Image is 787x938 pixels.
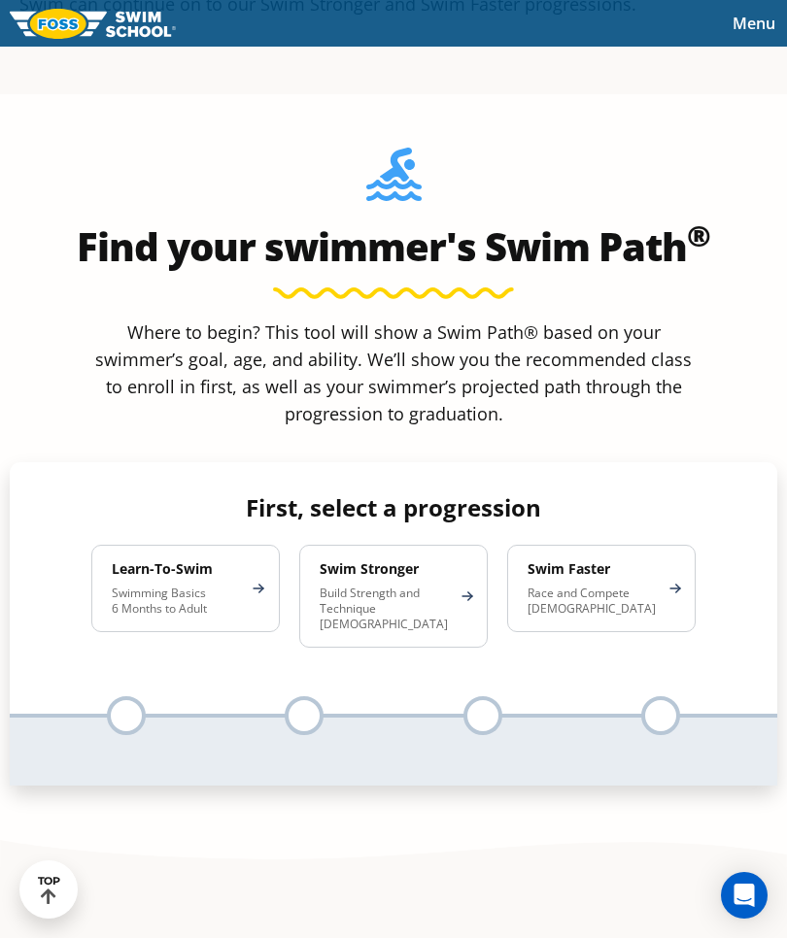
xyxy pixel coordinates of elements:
img: Foss-Location-Swimming-Pool-Person.svg [366,148,422,214]
h4: First, select a progression [76,494,712,521]
p: Race and Compete [DEMOGRAPHIC_DATA] [528,586,656,617]
img: FOSS Swim School Logo [10,9,176,39]
div: TOP [38,875,60,905]
p: Swimming Basics 6 Months to Adult [112,586,240,617]
h4: Swim Faster [528,560,656,578]
p: Build Strength and Technique [DEMOGRAPHIC_DATA] [320,586,448,632]
div: Open Intercom Messenger [721,872,768,919]
h4: Learn-To-Swim [112,560,240,578]
p: Where to begin? This tool will show a Swim Path® based on your swimmer’s goal, age, and ability. ... [87,318,700,427]
h4: Swim Stronger [320,560,448,578]
sup: ® [687,216,710,255]
h2: Find your swimmer's Swim Path [10,223,777,270]
button: Toggle navigation [721,9,787,38]
span: Menu [733,13,775,34]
